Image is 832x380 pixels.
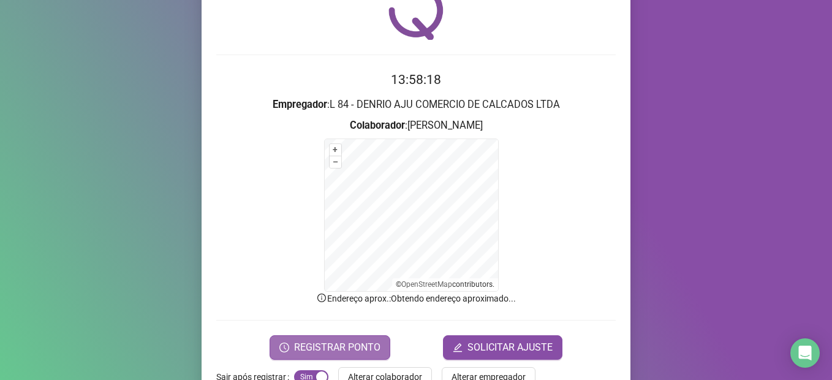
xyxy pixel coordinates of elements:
[396,280,494,289] li: © contributors.
[279,343,289,352] span: clock-circle
[294,340,380,355] span: REGISTRAR PONTO
[270,335,390,360] button: REGISTRAR PONTO
[330,156,341,168] button: –
[391,72,441,87] time: 13:58:18
[216,292,616,305] p: Endereço aprox. : Obtendo endereço aproximado...
[453,343,463,352] span: edit
[350,120,405,131] strong: Colaborador
[316,292,327,303] span: info-circle
[216,97,616,113] h3: : L 84 - DENRIO AJU COMERCIO DE CALCADOS LTDA
[443,335,562,360] button: editSOLICITAR AJUSTE
[790,338,820,368] div: Open Intercom Messenger
[467,340,553,355] span: SOLICITAR AJUSTE
[401,280,452,289] a: OpenStreetMap
[216,118,616,134] h3: : [PERSON_NAME]
[330,144,341,156] button: +
[273,99,327,110] strong: Empregador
